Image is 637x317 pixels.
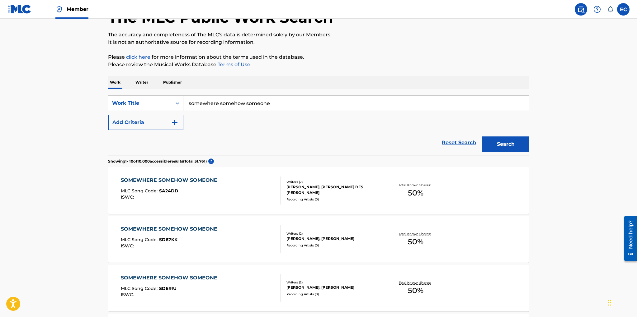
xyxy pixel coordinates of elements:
[482,136,529,152] button: Search
[55,6,63,13] img: Top Rightsholder
[577,6,585,13] img: search
[208,158,214,164] span: ?
[286,243,380,248] div: Recording Artists ( 0 )
[108,53,529,61] p: Please for more information about the terms used in the database.
[593,6,601,13] img: help
[121,286,159,291] span: MLC Song Code :
[108,158,207,164] p: Showing 1 - 10 of 10,000 accessible results (Total 31,761 )
[286,236,380,241] div: [PERSON_NAME], [PERSON_NAME]
[286,285,380,290] div: [PERSON_NAME], [PERSON_NAME]
[126,54,150,60] a: click here
[286,184,380,195] div: [PERSON_NAME], [PERSON_NAME] DES [PERSON_NAME]
[161,76,184,89] p: Publisher
[399,183,432,187] p: Total Known Shares:
[607,6,613,12] div: Notifications
[606,287,637,317] iframe: Chat Widget
[171,119,178,126] img: 9d2ae6d4665cec9f34b9.svg
[159,286,177,291] span: SD6RIU
[591,3,603,16] div: Help
[108,95,529,155] form: Search Form
[286,197,380,202] div: Recording Artists ( 0 )
[399,232,432,236] p: Total Known Shares:
[617,3,630,16] div: User Menu
[121,194,135,200] span: ISWC :
[159,237,177,242] span: SD67KK
[112,99,168,107] div: Work Title
[608,293,611,312] div: Drag
[286,231,380,236] div: Writers ( 2 )
[134,76,150,89] p: Writer
[108,265,529,311] a: SOMEWHERE SOMEHOW SOMEONEMLC Song Code:SD6RIUISWC:Writers (2)[PERSON_NAME], [PERSON_NAME]Recordin...
[108,39,529,46] p: It is not an authoritative source for recording information.
[121,274,220,282] div: SOMEWHERE SOMEHOW SOMEONE
[286,292,380,296] div: Recording Artists ( 0 )
[121,237,159,242] span: MLC Song Code :
[67,6,88,13] span: Member
[108,61,529,68] p: Please review the Musical Works Database
[399,280,432,285] p: Total Known Shares:
[439,136,479,149] a: Reset Search
[121,243,135,249] span: ISWC :
[108,115,183,130] button: Add Criteria
[408,187,423,199] span: 50 %
[108,31,529,39] p: The accuracy and completeness of The MLC's data is determined solely by our Members.
[121,225,220,233] div: SOMEWHERE SOMEHOW SOMEONE
[108,167,529,214] a: SOMEWHERE SOMEHOW SOMEONEMLC Song Code:SA24DDISWC:Writers (2)[PERSON_NAME], [PERSON_NAME] DES [PE...
[7,5,31,14] img: MLC Logo
[108,216,529,263] a: SOMEWHERE SOMEHOW SOMEONEMLC Song Code:SD67KKISWC:Writers (2)[PERSON_NAME], [PERSON_NAME]Recordin...
[286,180,380,184] div: Writers ( 2 )
[408,236,423,247] span: 50 %
[216,62,250,67] a: Terms of Use
[159,188,178,194] span: SA24DD
[108,76,122,89] p: Work
[286,280,380,285] div: Writers ( 2 )
[121,292,135,297] span: ISWC :
[121,177,220,184] div: SOMEWHERE SOMEHOW SOMEONE
[408,285,423,296] span: 50 %
[121,188,159,194] span: MLC Song Code :
[620,214,637,264] iframe: Resource Center
[575,3,587,16] a: Public Search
